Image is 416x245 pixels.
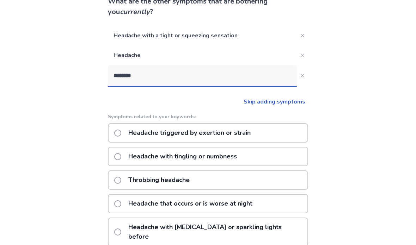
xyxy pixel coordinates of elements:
p: Headache with tingling or numbness [124,147,241,165]
input: Close [108,65,297,86]
a: Skip adding symptoms [244,98,305,106]
i: currently [120,7,150,17]
button: Close [297,30,308,41]
p: Throbbing headache [124,171,194,189]
p: Headache that occurs or is worse at night [124,195,257,213]
button: Close [297,50,308,61]
button: Close [297,70,308,81]
p: Symptoms related to your keywords: [108,113,308,120]
p: Headache [108,45,297,65]
p: Headache with a tight or squeezing sensation [108,26,297,45]
p: Headache triggered by exertion or strain [124,124,255,142]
